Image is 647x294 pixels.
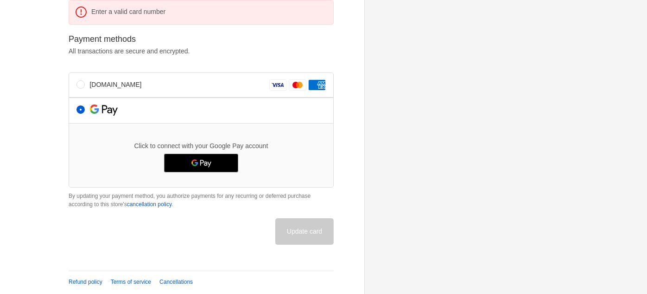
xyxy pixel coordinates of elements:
[90,80,265,90] label: [DOMAIN_NAME]
[164,154,238,172] button: Google Pay
[69,279,102,285] a: Refund policy
[91,7,319,17] p: Enter a valid card number
[108,141,294,151] p: Click to connect with your Google Pay account
[69,46,334,56] p: All transactions are secure and encrypted.
[69,34,334,45] h2: Payment methods
[275,218,334,245] button: Update card
[90,105,118,116] img: Google Pay
[287,228,322,235] span: Update card
[159,279,193,285] a: Cancellations
[111,279,151,285] a: Terms of service
[69,192,334,209] p: By updating your payment method, you authorize payments for any recurring or deferred purchase ac...
[127,201,172,208] a: cancellation policy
